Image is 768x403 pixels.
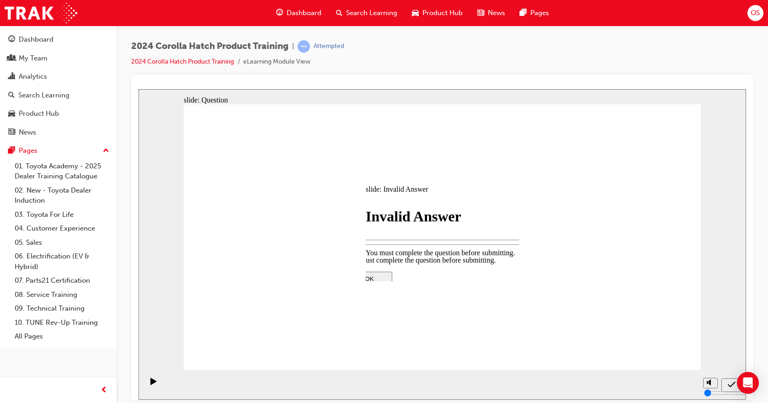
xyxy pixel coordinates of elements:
[4,29,113,142] button: DashboardMy TeamAnalyticsSearch LearningProduct HubNews
[477,7,484,19] span: news-icon
[131,41,288,52] span: 2024 Corolla Hatch Product Training
[4,50,113,67] a: My Team
[8,54,15,63] span: people-icon
[8,129,15,137] span: news-icon
[8,147,15,155] span: pages-icon
[11,274,113,288] a: 07. Parts21 Certification
[329,4,405,22] a: search-iconSearch Learning
[336,7,342,19] span: search-icon
[11,221,113,236] a: 04. Customer Experience
[11,301,113,316] a: 09. Technical Training
[4,87,113,104] a: Search Learning
[314,42,344,51] div: Attempted
[298,40,310,53] span: learningRecordVerb_ATTEMPT-icon
[292,41,294,52] span: |
[751,8,760,18] span: OS
[4,142,113,159] button: Pages
[19,145,37,156] div: Pages
[4,105,113,122] a: Product Hub
[346,8,397,18] span: Search Learning
[11,183,113,208] a: 02. New - Toyota Dealer Induction
[520,7,527,19] span: pages-icon
[488,8,505,18] span: News
[11,329,113,344] a: All Pages
[131,58,234,65] a: 2024 Corolla Hatch Product Training
[101,385,107,396] span: prev-icon
[422,8,463,18] span: Product Hub
[11,236,113,250] a: 05. Sales
[11,316,113,330] a: 10. TUNE Rev-Up Training
[8,36,15,44] span: guage-icon
[11,249,113,274] a: 06. Electrification (EV & Hybrid)
[103,145,109,157] span: up-icon
[737,372,759,394] div: Open Intercom Messenger
[19,71,47,82] div: Analytics
[287,8,321,18] span: Dashboard
[19,34,53,45] div: Dashboard
[8,73,15,81] span: chart-icon
[412,7,419,19] span: car-icon
[4,68,113,85] a: Analytics
[19,53,48,64] div: My Team
[747,5,763,21] button: OS
[18,90,69,101] div: Search Learning
[276,7,283,19] span: guage-icon
[11,288,113,302] a: 08. Service Training
[11,159,113,183] a: 01. Toyota Academy - 2025 Dealer Training Catalogue
[470,4,512,22] a: news-iconNews
[405,4,470,22] a: car-iconProduct Hub
[269,4,329,22] a: guage-iconDashboard
[4,31,113,48] a: Dashboard
[530,8,549,18] span: Pages
[512,4,556,22] a: pages-iconPages
[8,110,15,118] span: car-icon
[5,3,77,23] img: Trak
[8,91,15,100] span: search-icon
[243,57,310,67] li: eLearning Module View
[19,108,59,119] div: Product Hub
[19,127,36,138] div: News
[4,124,113,141] a: News
[11,208,113,222] a: 03. Toyota For Life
